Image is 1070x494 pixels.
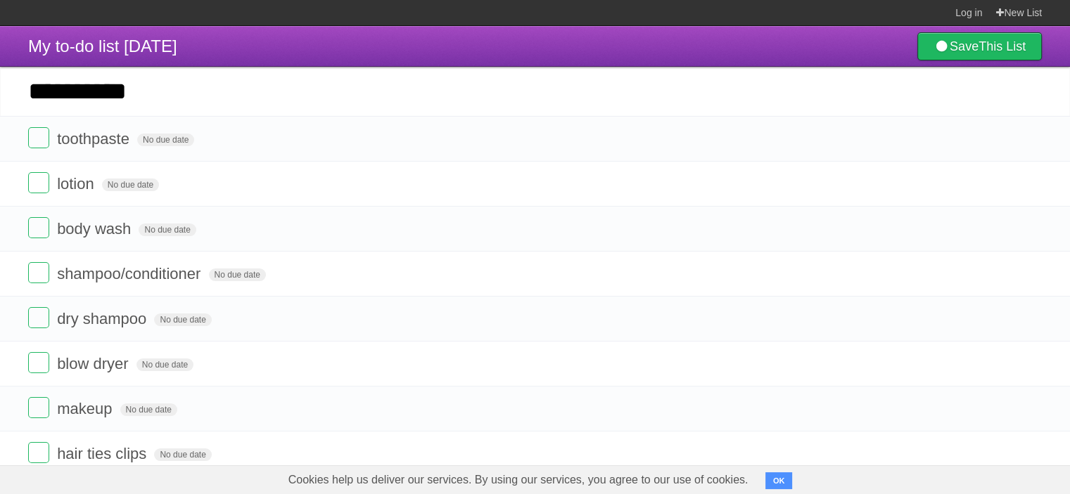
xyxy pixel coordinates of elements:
[102,178,159,191] span: No due date
[209,268,266,281] span: No due date
[154,313,211,326] span: No due date
[979,39,1026,53] b: This List
[57,310,150,327] span: dry shampoo
[917,32,1042,60] a: SaveThis List
[28,217,49,238] label: Done
[28,127,49,148] label: Done
[57,445,150,462] span: hair ties clips
[57,400,115,417] span: makeup
[137,134,194,146] span: No due date
[28,37,177,56] span: My to-do list [DATE]
[28,307,49,328] label: Done
[765,472,793,489] button: OK
[57,130,133,148] span: toothpaste
[57,220,134,238] span: body wash
[28,172,49,193] label: Done
[154,448,211,461] span: No due date
[120,403,177,416] span: No due date
[28,262,49,283] label: Done
[57,265,204,282] span: shampoo/conditioner
[139,223,196,236] span: No due date
[57,355,132,372] span: blow dryer
[28,352,49,373] label: Done
[28,397,49,418] label: Done
[136,358,193,371] span: No due date
[274,466,763,494] span: Cookies help us deliver our services. By using our services, you agree to our use of cookies.
[57,175,98,193] span: lotion
[28,442,49,463] label: Done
